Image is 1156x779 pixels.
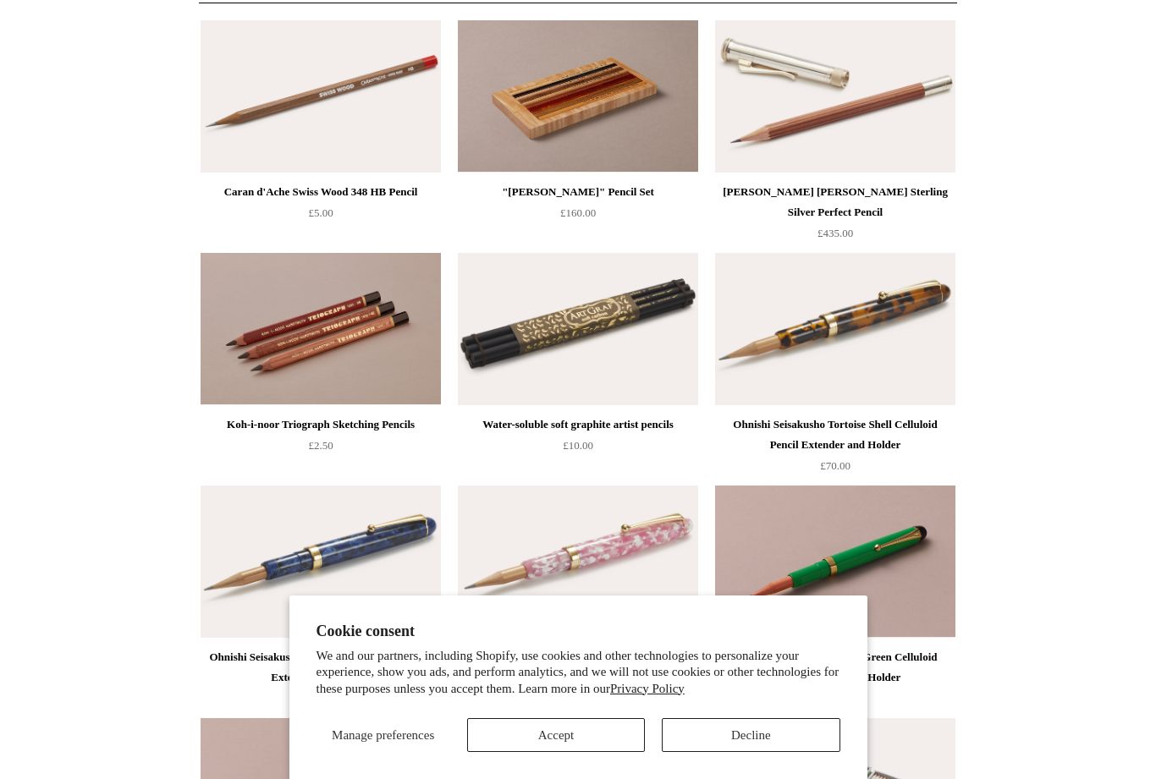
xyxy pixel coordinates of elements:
[308,206,333,219] span: £5.00
[715,486,955,638] a: Ohnishi Seisakusho Spring Green Celluloid Pencil Extender and Holder Ohnishi Seisakusho Spring Gr...
[201,647,441,716] a: Ohnishi Seisakusho Blue Marble Acetate Pencil Extender and Holder £70.00
[332,728,434,742] span: Manage preferences
[458,20,698,173] a: "Woods" Pencil Set "Woods" Pencil Set
[458,253,698,405] img: Water-soluble soft graphite artist pencils
[462,182,694,202] div: "[PERSON_NAME]" Pencil Set
[715,486,955,638] img: Ohnishi Seisakusho Spring Green Celluloid Pencil Extender and Holder
[662,718,839,752] button: Decline
[458,486,698,638] a: Ohnishi Seisakusho Sakura Cherry Tree Acetate Pencil Extender and Holder Ohnishi Seisakusho Sakur...
[201,414,441,484] a: Koh-i-noor Triograph Sketching Pencils £2.50
[458,253,698,405] a: Water-soluble soft graphite artist pencils Water-soluble soft graphite artist pencils
[462,414,694,435] div: Water-soluble soft graphite artist pencils
[317,623,840,640] h2: Cookie consent
[715,182,955,251] a: [PERSON_NAME] [PERSON_NAME] Sterling Silver Perfect Pencil £435.00
[817,227,853,239] span: £435.00
[715,414,955,484] a: Ohnishi Seisakusho Tortoise Shell Celluloid Pencil Extender and Holder £70.00
[205,647,437,688] div: Ohnishi Seisakusho Blue Marble Acetate Pencil Extender and Holder
[563,439,593,452] span: £10.00
[715,253,955,405] a: Ohnishi Seisakusho Tortoise Shell Celluloid Pencil Extender and Holder Ohnishi Seisakusho Tortois...
[205,414,437,435] div: Koh-i-noor Triograph Sketching Pencils
[458,20,698,173] img: "Woods" Pencil Set
[610,682,685,695] a: Privacy Policy
[205,182,437,202] div: Caran d'Ache Swiss Wood 348 HB Pencil
[201,486,441,638] img: Ohnishi Seisakusho Blue Marble Acetate Pencil Extender and Holder
[201,20,441,173] a: Caran d'Ache Swiss Wood 348 HB Pencil Caran d'Ache Swiss Wood 348 HB Pencil
[560,206,596,219] span: £160.00
[201,20,441,173] img: Caran d'Ache Swiss Wood 348 HB Pencil
[201,253,441,405] a: Koh-i-noor Triograph Sketching Pencils Koh-i-noor Triograph Sketching Pencils
[458,414,698,484] a: Water-soluble soft graphite artist pencils £10.00
[719,414,951,455] div: Ohnishi Seisakusho Tortoise Shell Celluloid Pencil Extender and Holder
[715,20,955,173] a: Graf Von Faber-Castell Sterling Silver Perfect Pencil Graf Von Faber-Castell Sterling Silver Perf...
[201,182,441,251] a: Caran d'Ache Swiss Wood 348 HB Pencil £5.00
[458,486,698,638] img: Ohnishi Seisakusho Sakura Cherry Tree Acetate Pencil Extender and Holder
[308,439,333,452] span: £2.50
[715,253,955,405] img: Ohnishi Seisakusho Tortoise Shell Celluloid Pencil Extender and Holder
[317,718,450,752] button: Manage preferences
[317,648,840,698] p: We and our partners, including Shopify, use cookies and other technologies to personalize your ex...
[458,182,698,251] a: "[PERSON_NAME]" Pencil Set £160.00
[820,459,850,472] span: £70.00
[715,20,955,173] img: Graf Von Faber-Castell Sterling Silver Perfect Pencil
[201,486,441,638] a: Ohnishi Seisakusho Blue Marble Acetate Pencil Extender and Holder Ohnishi Seisakusho Blue Marble ...
[467,718,645,752] button: Accept
[201,253,441,405] img: Koh-i-noor Triograph Sketching Pencils
[719,182,951,222] div: [PERSON_NAME] [PERSON_NAME] Sterling Silver Perfect Pencil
